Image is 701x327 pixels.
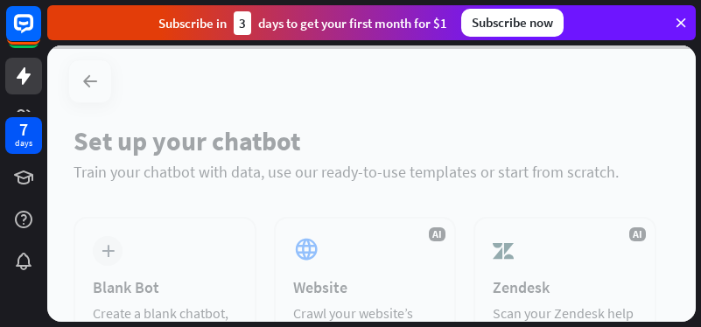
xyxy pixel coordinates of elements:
div: 7 [19,122,28,137]
div: days [15,137,32,150]
div: 3 [234,11,251,35]
div: Subscribe now [461,9,564,37]
div: Subscribe in days to get your first month for $1 [158,11,447,35]
a: 7 days [5,117,42,154]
